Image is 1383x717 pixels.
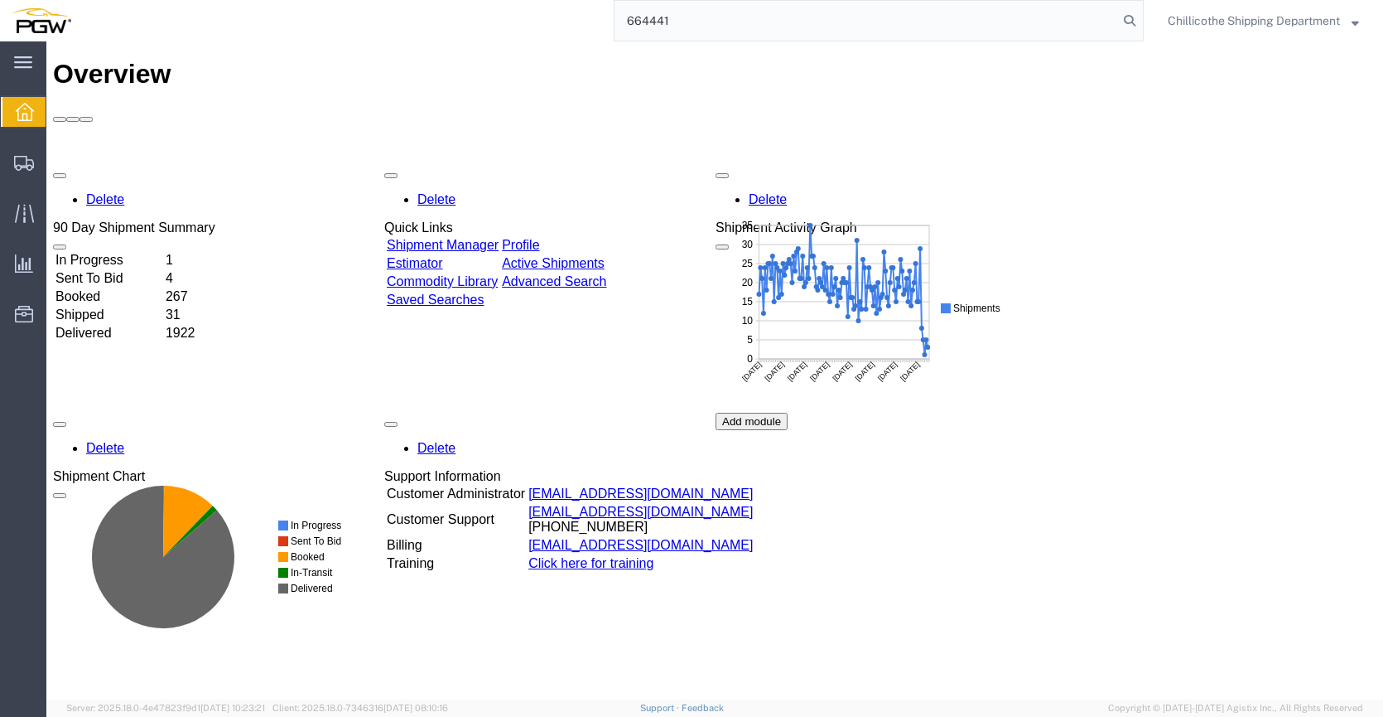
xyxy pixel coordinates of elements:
text: 35 [27,6,38,17]
td: Booked [8,247,117,264]
a: Active Shipments [455,215,558,229]
td: Shipped [8,265,117,282]
text: [DATE] [161,146,183,168]
td: Training [340,514,479,530]
td: Sent To Bid [8,229,117,245]
input: Search for shipment number, reference number [614,1,1118,41]
button: Add module [669,371,741,389]
div: Support Information [338,428,709,443]
text: [DATE] [138,146,161,168]
text: In-Transit [238,104,280,116]
text: 20 [27,63,38,75]
a: Support [640,703,682,713]
a: Click here for training [482,515,607,529]
text: 25 [27,44,38,56]
text: 10 [27,101,38,113]
td: [PHONE_NUMBER] [481,463,707,494]
text: 30 [27,25,38,36]
button: Chillicothe Shipping Department [1167,11,1360,31]
text: [DATE] [25,146,47,168]
td: 31 [118,265,167,282]
a: [EMAIL_ADDRESS][DOMAIN_NAME] [482,497,706,511]
text: 0 [31,139,37,151]
td: Customer Administrator [340,444,479,461]
span: Client: 2025.18.0-7346316 [272,703,448,713]
a: Delete [371,400,409,414]
a: Profile [455,196,493,211]
a: Feedback [682,703,724,713]
td: Delivered [8,283,117,300]
text: Delivered [238,120,280,132]
text: Booked [238,89,272,100]
div: Quick Links [338,179,563,194]
a: Saved Searches [340,251,437,265]
text: Sent To Bid [238,73,288,85]
span: Chillicothe Shipping Department [1168,12,1340,30]
a: Delete [40,400,78,414]
text: 5 [31,120,37,132]
td: 1 [118,211,167,227]
text: In Progress [238,57,288,69]
a: Advanced Search [455,233,560,247]
a: Delete [371,151,409,165]
text: [DATE] [116,146,138,168]
text: [DATE] [93,146,115,168]
td: 1922 [118,283,167,300]
td: 267 [118,247,167,264]
img: logo [12,8,71,33]
span: [DATE] 10:23:21 [200,703,265,713]
text: 15 [27,82,38,94]
td: Billing [340,496,479,512]
a: [EMAIL_ADDRESS][DOMAIN_NAME] [482,463,706,477]
text: [DATE] [70,146,93,168]
a: Estimator [340,215,397,229]
span: [DATE] 08:10:16 [383,703,448,713]
text: Shipments [238,89,285,100]
a: [EMAIL_ADDRESS][DOMAIN_NAME] [482,445,706,459]
a: Delete [702,151,740,165]
td: 4 [118,229,167,245]
td: Customer Support [340,463,479,494]
a: Shipment Manager [340,196,452,211]
iframe: FS Legacy Container [46,41,1383,700]
span: Copyright © [DATE]-[DATE] Agistix Inc., All Rights Reserved [1108,701,1363,715]
a: Commodity Library [340,233,451,247]
text: [DATE] [183,146,205,168]
span: Server: 2025.18.0-4e47823f9d1 [66,703,265,713]
text: [DATE] [48,146,70,168]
